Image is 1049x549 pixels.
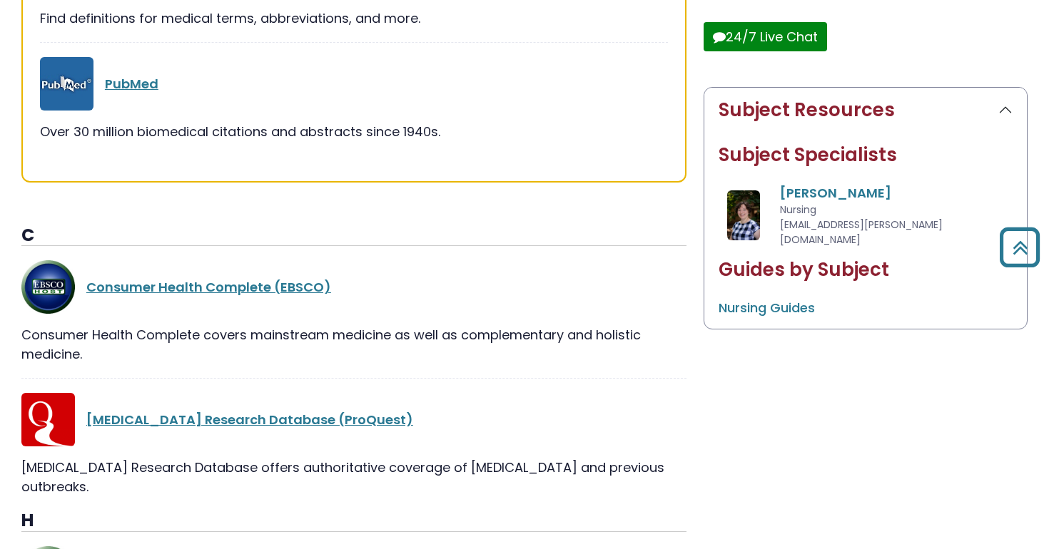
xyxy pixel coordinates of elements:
img: Amanda Matthysse [727,190,761,240]
div: Find definitions for medical terms, abbreviations, and more. [40,9,668,28]
span: [EMAIL_ADDRESS][PERSON_NAME][DOMAIN_NAME] [780,217,943,247]
h3: H [21,510,686,532]
h2: Subject Specialists [719,144,1013,166]
div: Over 30 million biomedical citations and abstracts since 1940s. [40,122,668,141]
a: Consumer Health Complete (EBSCO) [86,278,331,296]
span: Nursing [780,202,816,217]
div: [MEDICAL_DATA] Research Database offers authoritative coverage of [MEDICAL_DATA] and previous out... [21,458,686,496]
button: Subject Resources [704,88,1027,133]
div: Consumer Health Complete covers mainstream medicine as well as complementary and holistic medicine. [21,325,686,364]
a: [MEDICAL_DATA] Research Database (ProQuest) [86,411,413,429]
a: [PERSON_NAME] [780,184,891,202]
h2: Guides by Subject [719,259,1013,281]
button: 24/7 Live Chat [704,22,827,51]
a: Nursing Guides [719,299,815,317]
a: PubMed [105,75,158,93]
a: Back to Top [994,234,1045,260]
h3: C [21,225,686,247]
